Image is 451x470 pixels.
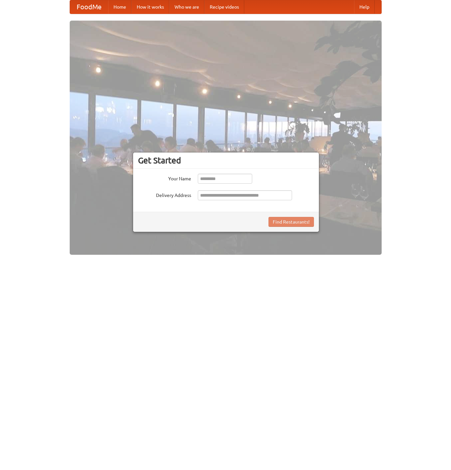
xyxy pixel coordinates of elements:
[169,0,204,14] a: Who we are
[131,0,169,14] a: How it works
[138,155,314,165] h3: Get Started
[354,0,375,14] a: Help
[204,0,244,14] a: Recipe videos
[138,174,191,182] label: Your Name
[70,0,108,14] a: FoodMe
[138,190,191,199] label: Delivery Address
[268,217,314,227] button: Find Restaurants!
[108,0,131,14] a: Home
